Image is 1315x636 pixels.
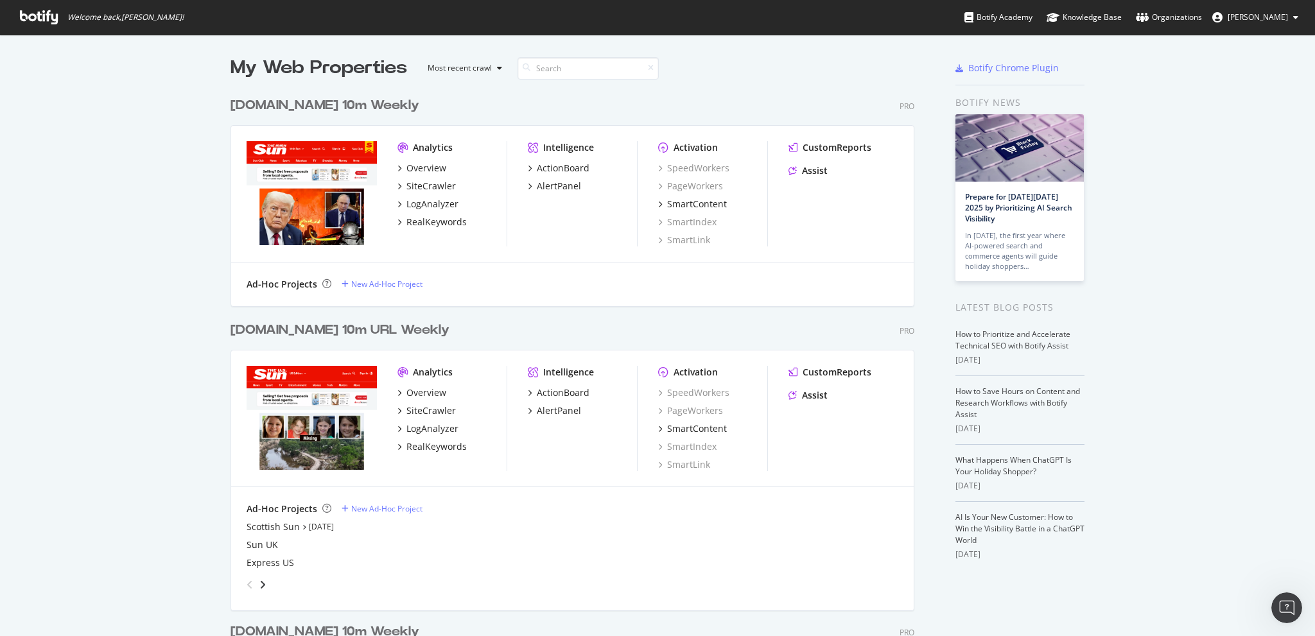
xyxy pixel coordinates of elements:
div: Overview [406,162,446,175]
a: [DATE] [309,521,334,532]
textarea: Message… [11,393,246,415]
div: Ad-Hoc Projects [247,278,317,291]
button: Start recording [82,420,92,431]
a: AI Is Your New Customer: How to Win the Visibility Battle in a ChatGPT World [955,511,1084,546]
div: [DATE] [955,480,1084,492]
input: Search [518,57,659,80]
div: AlertPanel [537,404,581,417]
div: Assist [802,389,828,402]
div: My Web Properties [231,55,407,81]
div: We’ve observed a notable decrease in indexable URLs and significant increase in non-indexable URL... [21,138,200,302]
a: LogAnalyzer [397,422,458,435]
a: Scottish Sun [247,520,300,533]
a: SiteCrawler [397,180,456,193]
div: SiteCrawler [406,180,456,193]
iframe: Intercom live chat [1271,592,1302,623]
a: SmartIndex [658,440,717,453]
div: [DATE] [955,354,1084,366]
a: PageWorkers [658,180,723,193]
div: We recommend investigating internally with your technical team to determine whether pagination wa... [21,307,200,471]
div: In [DATE], the first year where AI-powered search and commerce agents will guide holiday shoppers… [965,230,1074,271]
div: Latest Blog Posts [955,300,1084,314]
a: SmartContent [658,422,727,435]
a: CustomReports [788,141,871,154]
div: RealKeywords [406,440,467,453]
a: Botify Chrome Plugin [955,62,1059,74]
div: ActionBoard [537,162,589,175]
button: Most recent crawl [417,58,507,78]
img: www.The-Sun.com [247,366,377,470]
h1: Victoria [62,6,101,16]
div: Intelligence [543,141,594,154]
a: ActionBoard [528,162,589,175]
a: How to Save Hours on Content and Research Workflows with Botify Assist [955,386,1080,420]
div: Intelligence [543,366,594,379]
div: New Ad-Hoc Project [351,279,422,289]
div: ActionBoard [537,386,589,399]
div: Botify news [955,96,1084,110]
a: Overview [397,162,446,175]
a: New Ad-Hoc Project [342,503,422,514]
div: Activation [674,141,718,154]
div: Close [225,5,248,28]
a: SpeedWorkers [658,386,729,399]
a: New Ad-Hoc Project [342,279,422,289]
div: Pro [900,325,914,336]
a: CustomReports [788,366,871,379]
a: What Happens When ChatGPT Is Your Holiday Shopper? [955,454,1072,477]
div: Pro [900,101,914,112]
div: Assist [802,164,828,177]
div: CustomReports [803,141,871,154]
a: ActionBoard [528,386,589,399]
a: AlertPanel [528,404,581,417]
div: [DATE] [10,67,247,84]
button: Emoji picker [20,420,30,431]
div: We’ve observed a notable decrease in indexable URLs and significant increase in non-indexable URL... [10,84,211,479]
div: Botify Chrome Plugin [968,62,1059,74]
a: Overview [397,386,446,399]
img: Profile image for Victoria [37,7,57,28]
div: Analytics [413,141,453,154]
div: SmartContent [667,198,727,211]
div: Activation [674,366,718,379]
div: Organizations [1136,11,1202,24]
a: Assist [788,389,828,402]
button: Gif picker [40,420,51,431]
a: SmartLink [658,458,710,471]
a: SpeedWorkers [658,162,729,175]
div: New Ad-Hoc Project [351,503,422,514]
a: RealKeywords [397,216,467,228]
div: Victoria says… [10,84,247,507]
a: SmartLink [658,234,710,246]
a: SmartIndex [658,216,717,228]
div: AlertPanel [537,180,581,193]
div: SmartContent [667,422,727,435]
a: [DOMAIN_NAME] 10m Weekly [231,96,424,115]
button: Home [201,5,225,30]
div: We will try to get back to you as soon as possible. [21,24,200,49]
span: Richard Deng [1228,12,1288,22]
div: [DATE] [955,549,1084,560]
a: PageWorkers [658,404,723,417]
a: Prepare for [DATE][DATE] 2025 by Prioritizing AI Search Visibility [965,191,1072,224]
div: LogAnalyzer [406,422,458,435]
a: SmartContent [658,198,727,211]
a: Express US [247,556,294,569]
div: SiteCrawler [406,404,456,417]
a: How to Prioritize and Accelerate Technical SEO with Botify Assist [955,329,1070,351]
div: Most recent crawl [428,64,492,72]
a: Sun UK [247,538,278,551]
a: [DOMAIN_NAME] 10m URL Weekly [231,321,455,339]
div: Overview [406,386,446,399]
p: Active 3h ago [62,16,119,29]
a: SiteCrawler [397,404,456,417]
